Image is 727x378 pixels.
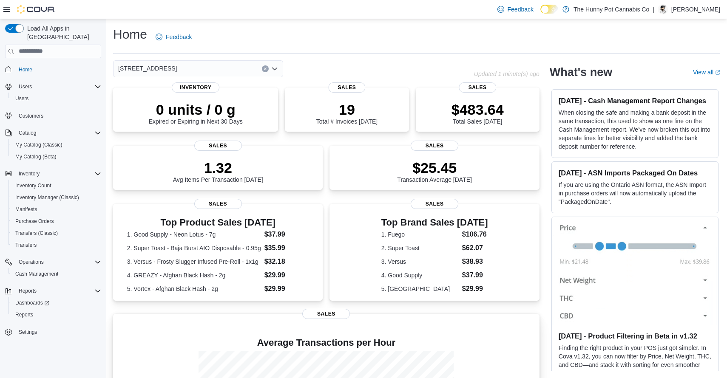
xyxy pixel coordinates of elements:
button: Operations [15,257,47,267]
button: Users [9,93,105,104]
span: Dashboards [15,299,49,306]
button: Customers [2,110,105,122]
dt: 5. Vortex - Afghan Black Hash - 2g [127,285,261,293]
p: [PERSON_NAME] [671,4,720,14]
a: Purchase Orders [12,216,57,226]
button: Catalog [2,127,105,139]
p: 0 units / 0 g [149,101,243,118]
dt: 1. Good Supply - Neon Lotus - 7g [127,230,261,239]
h1: Home [113,26,147,43]
h3: [DATE] - Cash Management Report Changes [559,96,711,105]
dt: 1. Fuego [381,230,459,239]
p: 1.32 [173,159,263,176]
span: Settings [15,327,101,337]
button: Transfers (Classic) [9,227,105,239]
button: Operations [2,256,105,268]
span: Purchase Orders [12,216,101,226]
p: Updated 1 minute(s) ago [474,71,540,77]
span: Cash Management [12,269,101,279]
button: Inventory [2,168,105,180]
span: Catalog [15,128,101,138]
a: Dashboards [12,298,53,308]
a: My Catalog (Classic) [12,140,66,150]
span: Sales [194,199,242,209]
dt: 3. Versus [381,257,459,266]
span: Users [12,93,101,104]
a: Reports [12,310,37,320]
button: My Catalog (Beta) [9,151,105,163]
span: Inventory Manager (Classic) [12,192,101,203]
button: Cash Management [9,268,105,280]
dt: 5. [GEOGRAPHIC_DATA] [381,285,459,293]
a: Cash Management [12,269,62,279]
p: The Hunny Pot Cannabis Co [574,4,649,14]
span: Reports [12,310,101,320]
a: Customers [15,111,47,121]
button: Reports [15,286,40,296]
span: Inventory Count [15,182,51,189]
h3: Top Brand Sales [DATE] [381,217,488,228]
a: Inventory Count [12,181,55,191]
span: Purchase Orders [15,218,54,225]
p: | [653,4,654,14]
a: Feedback [152,28,195,45]
span: Sales [302,309,350,319]
span: Transfers [12,240,101,250]
a: Users [12,93,32,104]
span: Inventory [172,82,219,93]
span: Users [15,82,101,92]
span: Sales [194,141,242,151]
p: $483.64 [452,101,504,118]
p: When closing the safe and making a bank deposit in the same transaction, this used to show as one... [559,108,711,151]
span: Inventory [19,170,40,177]
dt: 4. GREAZY - Afghan Black Hash - 2g [127,271,261,279]
a: Home [15,65,36,75]
h3: Top Product Sales [DATE] [127,217,309,228]
button: Users [15,82,35,92]
span: Transfers [15,242,37,248]
button: Settings [2,326,105,338]
span: Sales [411,141,458,151]
span: Load All Apps in [GEOGRAPHIC_DATA] [24,24,101,41]
div: Expired or Expiring in Next 30 Days [149,101,243,125]
span: Reports [19,288,37,294]
p: $25.45 [397,159,472,176]
span: Feedback [166,33,192,41]
span: [STREET_ADDRESS] [118,63,177,73]
div: Transaction Average [DATE] [397,159,472,183]
span: Inventory Manager (Classic) [15,194,79,201]
h3: [DATE] - Product Filtering in Beta in v1.32 [559,332,711,340]
span: My Catalog (Beta) [12,152,101,162]
span: Operations [15,257,101,267]
span: Transfers (Classic) [15,230,58,237]
dd: $38.93 [462,257,488,267]
span: Users [19,83,32,90]
p: 19 [316,101,378,118]
span: Sales [411,199,458,209]
span: Manifests [15,206,37,213]
span: My Catalog (Beta) [15,153,57,160]
span: Operations [19,259,44,265]
span: Inventory Count [12,181,101,191]
dd: $37.99 [264,229,309,240]
nav: Complex example [5,60,101,361]
a: Feedback [494,1,537,18]
span: Manifests [12,204,101,214]
a: Dashboards [9,297,105,309]
span: Transfers (Classic) [12,228,101,238]
span: Customers [19,113,43,119]
span: Customers [15,110,101,121]
button: Clear input [262,65,269,72]
button: Inventory Manager (Classic) [9,192,105,203]
dd: $29.99 [264,270,309,280]
span: Settings [19,329,37,336]
dd: $32.18 [264,257,309,267]
button: Open list of options [271,65,278,72]
button: Users [2,81,105,93]
button: Reports [9,309,105,321]
dt: 4. Good Supply [381,271,459,279]
dd: $62.07 [462,243,488,253]
div: Jonathan Estrella [658,4,668,14]
h4: Average Transactions per Hour [120,338,533,348]
button: Catalog [15,128,40,138]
